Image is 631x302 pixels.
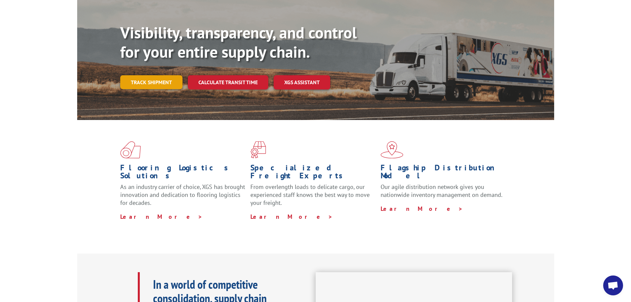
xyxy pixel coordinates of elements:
a: Track shipment [120,75,183,89]
a: Learn More > [120,213,203,220]
b: Visibility, transparency, and control for your entire supply chain. [120,22,357,62]
div: Open chat [603,275,623,295]
a: Learn More > [381,205,463,212]
img: xgs-icon-flagship-distribution-model-red [381,141,403,158]
h1: Flagship Distribution Model [381,164,506,183]
h1: Specialized Freight Experts [250,164,376,183]
a: Calculate transit time [188,75,268,90]
img: xgs-icon-focused-on-flooring-red [250,141,266,158]
img: xgs-icon-total-supply-chain-intelligence-red [120,141,141,158]
p: From overlength loads to delicate cargo, our experienced staff knows the best way to move your fr... [250,183,376,212]
h1: Flooring Logistics Solutions [120,164,245,183]
span: Our agile distribution network gives you nationwide inventory management on demand. [381,183,502,199]
span: As an industry carrier of choice, XGS has brought innovation and dedication to flooring logistics... [120,183,245,207]
a: Learn More > [250,213,333,220]
a: XGS ASSISTANT [274,75,330,90]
